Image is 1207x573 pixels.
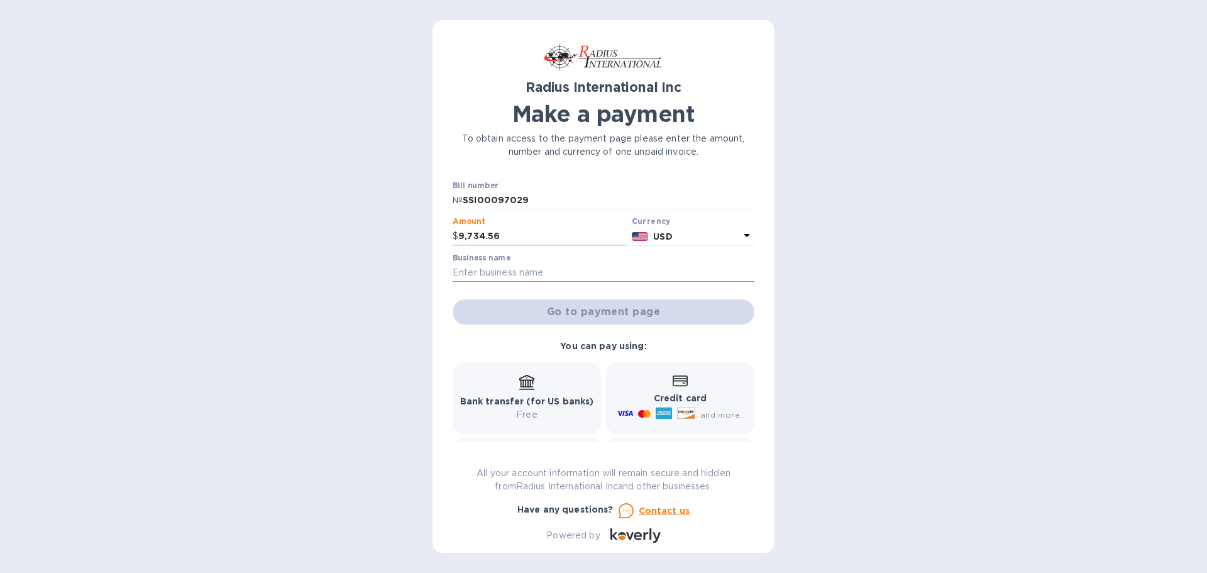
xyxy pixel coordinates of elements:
label: Bill number [453,182,498,189]
input: Enter bill number [463,191,754,210]
b: Currency [632,216,671,226]
input: 0.00 [458,227,627,246]
b: Credit card [654,393,707,403]
img: USD [632,232,649,241]
h1: Make a payment [453,101,754,127]
p: Free [460,408,594,421]
b: Bank transfer (for US banks) [460,396,594,406]
u: Contact us [639,506,690,516]
b: Have any questions? [517,504,614,515]
b: Radius International Inc [526,79,681,95]
p: № [453,194,463,207]
label: Amount [453,218,485,226]
p: $ [453,230,458,243]
span: and more... [700,410,746,420]
p: All your account information will remain secure and hidden from Radius International Inc and othe... [453,467,754,493]
label: Business name [453,254,510,262]
input: Enter business name [453,264,754,282]
p: Powered by [546,529,600,542]
b: You can pay using: [560,341,646,351]
p: To obtain access to the payment page please enter the amount, number and currency of one unpaid i... [453,132,754,159]
b: USD [653,231,672,242]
